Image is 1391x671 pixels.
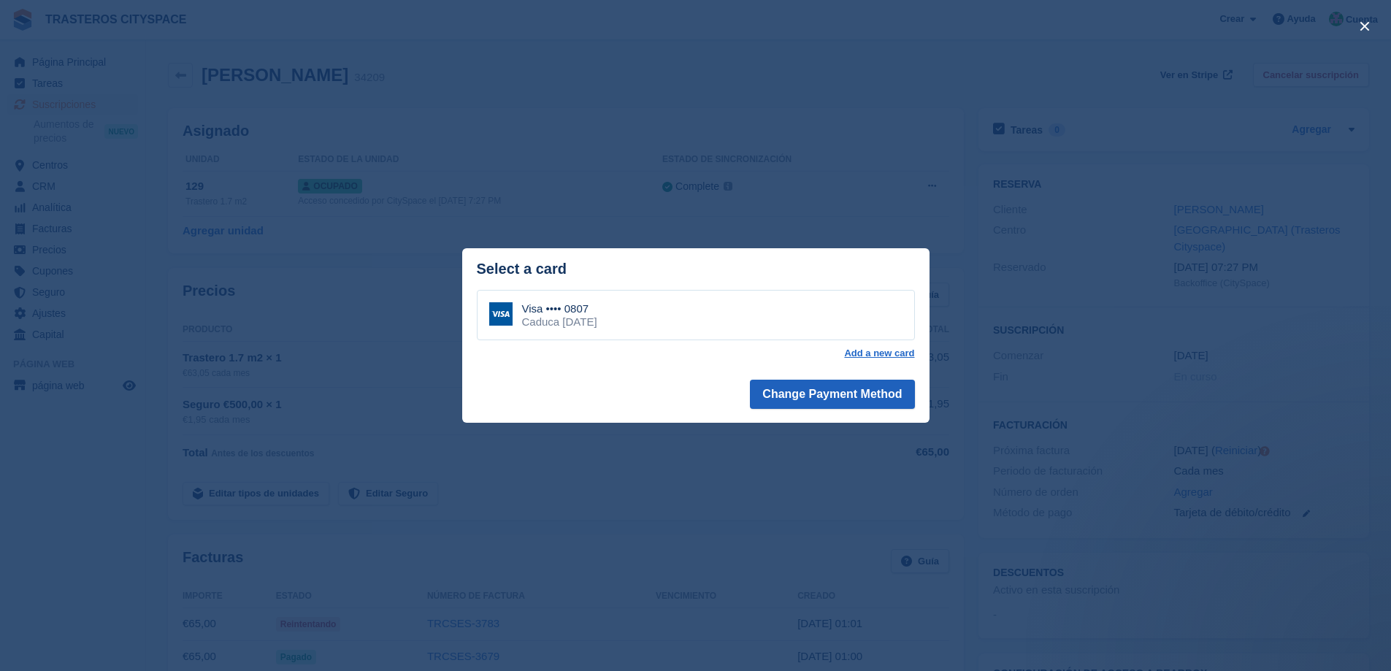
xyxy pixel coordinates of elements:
div: Select a card [477,261,915,277]
img: Visa Logotipo [489,302,513,326]
div: Visa •••• 0807 [522,302,597,315]
a: Add a new card [844,348,914,359]
div: Caduca [DATE] [522,315,597,329]
button: close [1353,15,1376,38]
button: Change Payment Method [750,380,914,409]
